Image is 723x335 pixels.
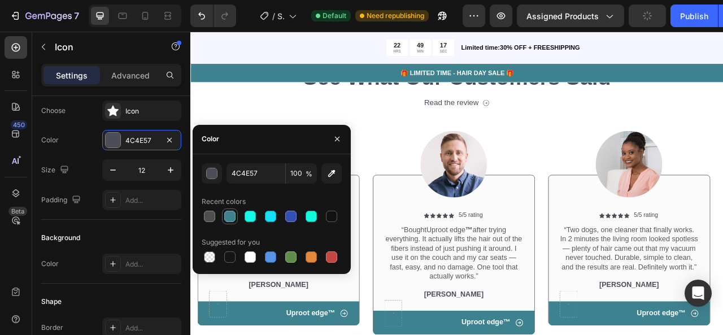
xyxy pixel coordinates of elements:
[292,126,377,211] img: gempages_432750572815254551-a30c62f0-05e4-45ca-ac80-7f24f7eb2b9e.png
[685,280,712,307] div: Open Intercom Messenger
[323,11,346,21] span: Default
[680,10,708,22] div: Publish
[24,246,199,305] p: “This thing is magic. Pulled out a fist-sized clump from my sofa on the first try — the smell dis...
[41,323,63,333] div: Border
[272,10,275,22] span: /
[125,106,178,116] div: Icon
[41,163,71,178] div: Size
[202,197,246,207] div: Recent colors
[247,246,423,317] p: “Bought after trying everything. It actually lifts the hair out of the fibers instead of just pus...
[8,207,27,216] div: Beta
[190,32,723,335] iframe: Design area
[515,126,600,211] img: gempages_432750572815254551-72bb3b5b-89fc-410f-b575-ef698bf3b77d.png
[41,259,59,269] div: Color
[41,135,59,145] div: Color
[41,233,80,243] div: Background
[11,120,27,129] div: 450
[24,316,199,328] p: [PERSON_NAME]
[470,246,646,305] p: “Two dogs, one cleaner that finally works. In 2 minutes the living room looked spotless — plenty ...
[306,169,312,179] span: %
[74,9,79,23] p: 7
[517,5,624,27] button: Assigned Products
[526,10,599,22] span: Assigned Products
[1,47,677,59] p: 🎁 LIMITED TIME - HAIR DAY SALE 🎁
[125,136,158,146] div: 4C4E57
[41,193,83,208] div: Padding
[117,229,148,238] p: 5/5 rating
[227,163,285,184] input: Eg: FFFFFF
[350,247,359,256] strong: ™
[125,195,178,206] div: Add...
[5,5,84,27] button: 7
[344,15,677,27] p: Limited time:30% OFF + FREESHIPPING
[69,126,154,211] img: gempages_432750572815254551-ef0d89b6-ac25-4a2c-b219-0d7927ae4de1.png
[125,259,178,269] div: Add...
[300,247,359,256] span: Uproot edge
[56,69,88,81] p: Settings
[341,229,371,238] p: 5/5 rating
[125,323,178,333] div: Add...
[367,11,424,21] span: Need republishing
[202,237,260,247] div: Suggested for you
[564,229,594,238] p: 5/5 rating
[55,40,151,54] p: Icon
[190,5,236,27] div: Undo/Redo
[202,134,219,144] div: Color
[297,84,381,97] button: Read the review
[41,297,62,307] div: Shape
[41,106,66,116] div: Choose
[297,84,367,97] div: Read the review
[470,316,646,328] p: [PERSON_NAME]
[111,69,150,81] p: Advanced
[670,5,718,27] button: Publish
[277,10,284,22] span: Shopify Original Product Template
